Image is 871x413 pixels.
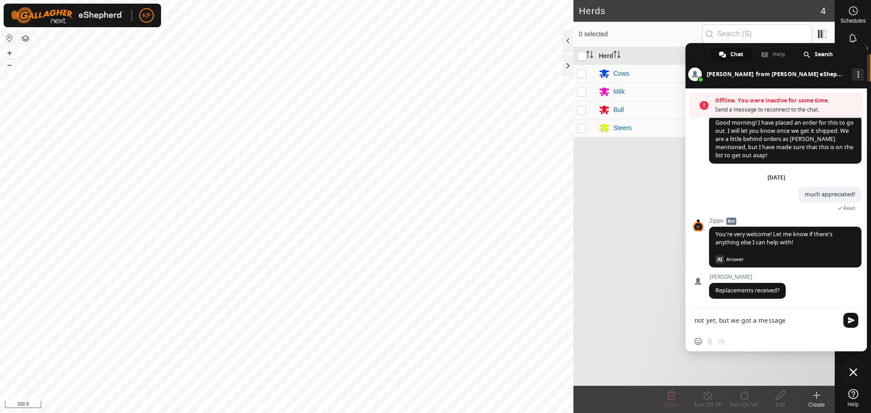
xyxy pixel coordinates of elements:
[11,7,124,24] img: Gallagher Logo
[613,52,621,59] p-sorticon: Activate to sort
[664,402,680,408] span: Delete
[843,313,858,328] span: Send
[709,274,786,280] span: [PERSON_NAME]
[715,105,858,114] span: Send a message to reconnect to the chat.
[835,385,871,411] a: Help
[798,401,835,409] div: Create
[4,33,15,44] button: Reset Map
[595,47,695,65] th: Herd
[613,105,624,115] div: Bull
[695,309,840,331] textarea: Compose your message...
[702,24,812,44] input: Search (S)
[579,5,821,16] h2: Herds
[821,4,826,18] span: 4
[613,69,629,78] div: Cows
[695,338,702,345] span: Insert an emoji
[709,218,861,224] span: Zippo
[579,29,702,39] span: 0 selected
[726,218,736,225] span: Bot
[715,287,779,294] span: Replacements received?
[4,48,15,58] button: +
[715,119,854,159] span: Good morning! I have placed an order for this to go out. I will let you know once we get it shipp...
[726,401,762,409] div: Turn On VP
[715,96,858,105] span: Offline. You were inactive for some time.
[715,230,832,246] span: You're very welcome! Let me know if there's anything else I can help with!
[690,401,726,409] div: Turn Off VP
[795,48,842,61] a: Search
[4,59,15,70] button: –
[251,401,285,409] a: Privacy Policy
[613,123,631,133] div: Steers
[762,401,798,409] div: Edit
[847,402,859,407] span: Help
[768,175,785,180] div: [DATE]
[296,401,323,409] a: Contact Us
[613,87,625,97] div: Milk
[20,33,31,44] button: Map Layers
[815,48,833,61] span: Search
[711,48,752,61] a: Chat
[586,52,593,59] p-sorticon: Activate to sort
[805,190,855,198] span: much appreciated!
[840,359,867,386] a: Close chat
[843,205,855,211] span: Read
[730,48,743,61] span: Chat
[840,18,866,24] span: Schedules
[142,11,151,20] span: KP
[715,255,724,263] span: AI
[726,255,855,263] span: Answer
